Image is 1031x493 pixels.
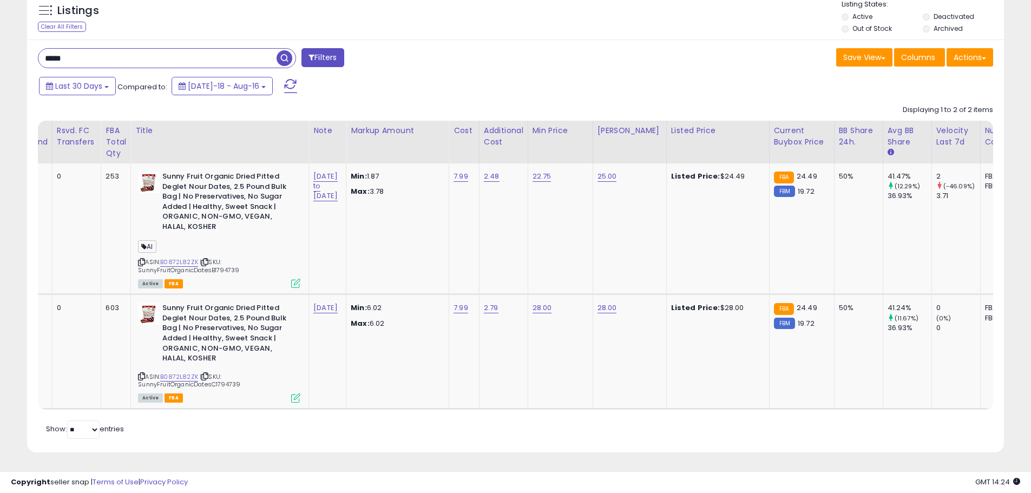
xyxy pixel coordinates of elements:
a: [DATE] to [DATE] [313,171,338,201]
div: 50% [839,172,875,181]
a: 2.79 [484,303,498,313]
span: Last 30 Days [55,81,102,91]
button: [DATE]-18 - Aug-16 [172,77,273,95]
a: 7.99 [454,171,468,182]
button: Columns [894,48,945,67]
span: | SKU: SunnyFruitOrganicDatesB1794739 [138,258,239,274]
span: FBA [165,393,183,403]
button: Last 30 Days [39,77,116,95]
label: Active [852,12,872,21]
div: 0 [57,172,93,181]
div: Note [313,125,342,136]
div: Title [135,125,304,136]
small: FBA [774,303,794,315]
img: 51EbXm5zuML._SL40_.jpg [138,172,160,193]
a: 2.48 [484,171,500,182]
strong: Min: [351,303,367,313]
div: ASIN: [138,172,300,287]
b: Sunny Fruit Organic Dried Pitted Deglet Nour Dates, 2.5 Pound Bulk Bag | No Preservatives, No Sug... [162,172,294,234]
div: 41.24% [888,303,931,313]
strong: Copyright [11,477,50,487]
div: 36.93% [888,323,931,333]
div: Additional Cost [484,125,523,148]
div: Markup Amount [351,125,444,136]
span: Show: entries [46,424,124,434]
span: 19.72 [798,318,815,328]
div: Rsvd. FC Transfers [57,125,97,148]
div: Num of Comp. [985,125,1025,148]
div: FBA inbound Qty [15,125,48,159]
a: 28.00 [597,303,617,313]
span: 2025-09-16 14:24 GMT [975,477,1020,487]
div: Cost [454,125,475,136]
span: All listings currently available for purchase on Amazon [138,393,163,403]
div: 2 [936,172,980,181]
div: 0 [57,303,93,313]
a: Privacy Policy [140,477,188,487]
span: 24.49 [797,171,817,181]
div: Avg BB Share [888,125,927,148]
p: 6.02 [351,303,441,313]
p: 1.87 [351,172,441,181]
button: Actions [947,48,993,67]
small: FBM [774,186,795,197]
div: 50% [839,303,875,313]
small: FBA [774,172,794,183]
small: (12.29%) [895,182,920,190]
div: 603 [106,303,122,313]
span: FBA [165,279,183,288]
b: Sunny Fruit Organic Dried Pitted Deglet Nour Dates, 2.5 Pound Bulk Bag | No Preservatives, No Sug... [162,303,294,366]
div: FBA Total Qty [106,125,126,159]
a: 25.00 [597,171,617,182]
b: Listed Price: [671,171,720,181]
a: 28.00 [533,303,552,313]
div: FBM: 10 [985,181,1021,191]
img: 51EbXm5zuML._SL40_.jpg [138,303,160,325]
div: Min Price [533,125,588,136]
div: FBA: 3 [985,303,1021,313]
h5: Listings [57,3,99,18]
div: BB Share 24h. [839,125,878,148]
div: 3.71 [936,191,980,201]
a: B0872L82ZK [160,372,198,382]
div: $24.49 [671,172,761,181]
a: 7.99 [454,303,468,313]
strong: Max: [351,318,370,328]
small: FBM [774,318,795,329]
a: B0872L82ZK [160,258,198,267]
div: Clear All Filters [38,22,86,32]
div: Displaying 1 to 2 of 2 items [903,105,993,115]
div: Velocity Last 7d [936,125,976,148]
div: Listed Price [671,125,765,136]
div: FBM: 10 [985,313,1021,323]
div: $28.00 [671,303,761,313]
div: 253 [106,172,122,181]
small: (-46.09%) [943,182,975,190]
a: Terms of Use [93,477,139,487]
span: Columns [901,52,935,63]
small: (0%) [936,314,951,323]
div: seller snap | | [11,477,188,488]
span: AI [138,240,156,253]
label: Archived [934,24,963,33]
div: 0 [936,303,980,313]
p: 3.78 [351,187,441,196]
div: Current Buybox Price [774,125,830,148]
span: [DATE]-18 - Aug-16 [188,81,259,91]
span: 24.49 [797,303,817,313]
a: 22.75 [533,171,551,182]
strong: Max: [351,186,370,196]
b: Listed Price: [671,303,720,313]
button: Filters [301,48,344,67]
div: [PERSON_NAME] [597,125,662,136]
span: | SKU: SunnyFruitOrganicDatesC1794739 [138,372,240,389]
p: 6.02 [351,319,441,328]
span: All listings currently available for purchase on Amazon [138,279,163,288]
span: 19.72 [798,186,815,196]
a: [DATE] [313,303,338,313]
div: 41.47% [888,172,931,181]
span: Compared to: [117,82,167,92]
label: Deactivated [934,12,974,21]
button: Save View [836,48,892,67]
div: ASIN: [138,303,300,401]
